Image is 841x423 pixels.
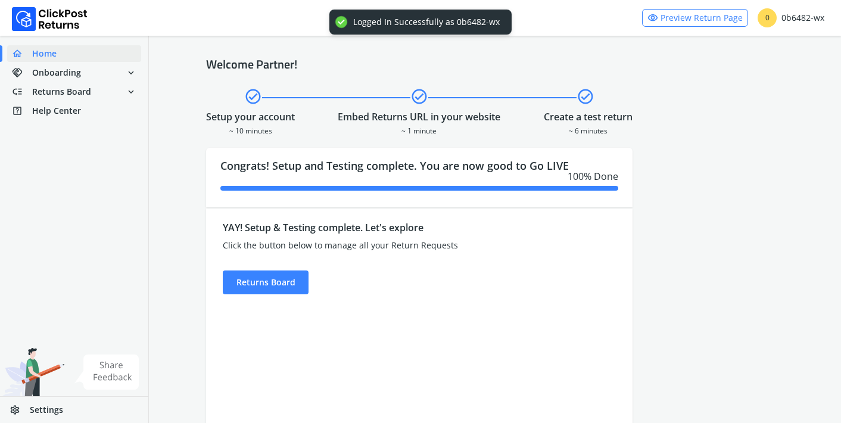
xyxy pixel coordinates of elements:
[32,86,91,98] span: Returns Board
[544,124,633,136] div: ~ 6 minutes
[244,86,262,107] span: check_circle
[30,404,63,416] span: Settings
[577,86,594,107] span: check_circle
[647,10,658,26] span: visibility
[338,110,500,124] div: Embed Returns URL in your website
[12,64,32,81] span: handshake
[642,9,748,27] a: visibilityPreview Return Page
[126,83,136,100] span: expand_more
[12,83,32,100] span: low_priority
[7,102,141,119] a: help_centerHelp Center
[74,354,139,390] img: share feedback
[12,45,32,62] span: home
[32,105,81,117] span: Help Center
[223,270,309,294] div: Returns Board
[223,220,509,235] div: YAY! Setup & Testing complete. Let's explore
[220,169,618,183] div: 100 % Done
[206,148,633,207] div: Congrats! Setup and Testing complete. You are now good to Go LIVE
[338,124,500,136] div: ~ 1 minute
[544,110,633,124] div: Create a test return
[410,86,428,107] span: check_circle
[223,240,509,251] div: Click the button below to manage all your Return Requests
[206,124,295,136] div: ~ 10 minutes
[206,57,784,71] h4: Welcome Partner!
[7,45,141,62] a: homeHome
[758,8,777,27] span: 0
[10,402,30,418] span: settings
[126,64,136,81] span: expand_more
[206,110,295,124] div: Setup your account
[758,8,824,27] div: 0b6482-wx
[32,48,57,60] span: Home
[12,102,32,119] span: help_center
[32,67,81,79] span: Onboarding
[353,17,500,27] div: Logged In Successfully as 0b6482-wx
[12,7,88,31] img: Logo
